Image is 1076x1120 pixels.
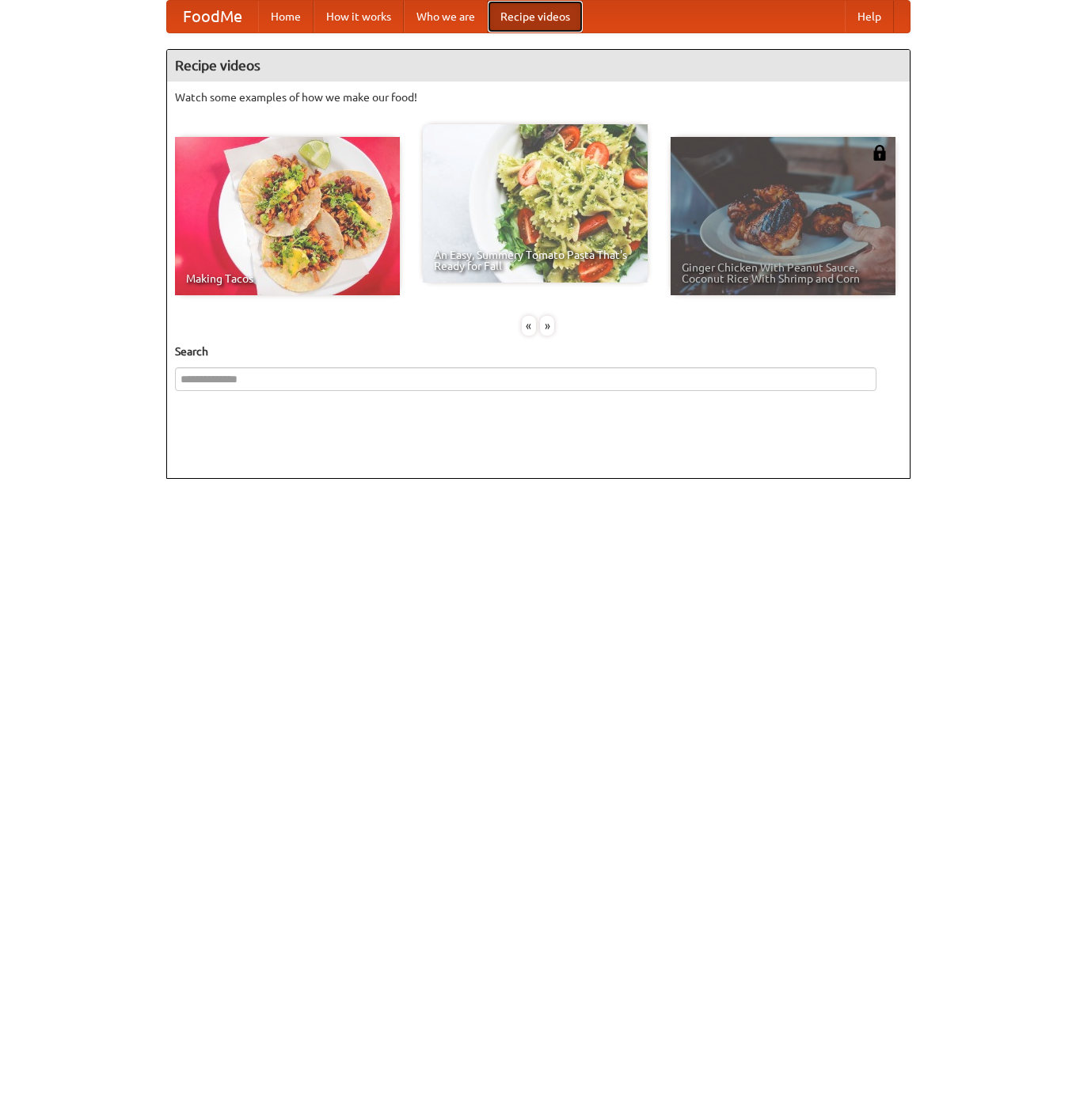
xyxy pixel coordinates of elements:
span: An Easy, Summery Tomato Pasta That's Ready for Fall [434,249,637,271]
div: » [540,316,554,336]
a: Help [845,1,894,32]
h4: Recipe videos [167,50,910,82]
a: FoodMe [167,1,258,32]
a: Making Tacos [175,137,400,295]
a: How it works [314,1,404,32]
a: Recipe videos [488,1,583,32]
div: « [522,316,536,336]
a: Who we are [404,1,488,32]
a: Home [258,1,314,32]
p: Watch some examples of how we make our food! [175,89,902,105]
img: 483408.png [872,145,888,161]
h5: Search [175,344,902,359]
a: An Easy, Summery Tomato Pasta That's Ready for Fall [423,124,648,283]
span: Making Tacos [186,273,389,284]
